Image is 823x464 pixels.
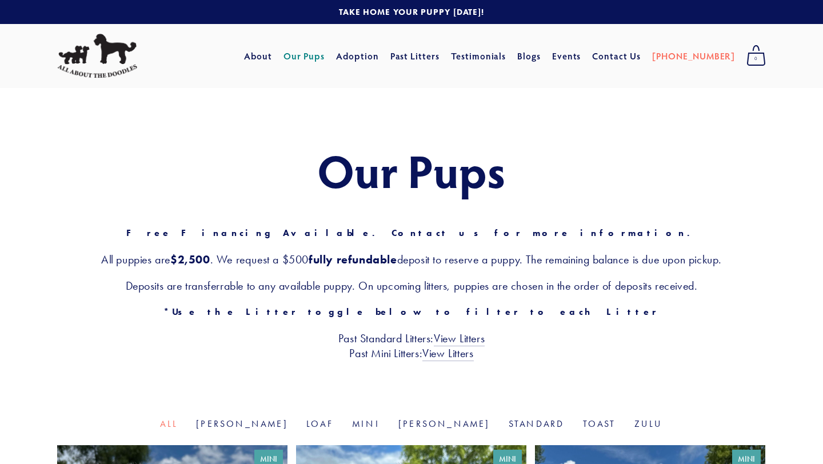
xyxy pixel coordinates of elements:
[309,253,397,266] strong: fully refundable
[398,418,490,429] a: [PERSON_NAME]
[451,46,506,66] a: Testimonials
[390,50,440,62] a: Past Litters
[57,331,766,361] h3: Past Standard Litters: Past Mini Litters:
[160,418,178,429] a: All
[552,46,581,66] a: Events
[352,418,380,429] a: Mini
[434,331,485,346] a: View Litters
[283,46,325,66] a: Our Pups
[306,418,334,429] a: Loaf
[634,418,663,429] a: Zulu
[244,46,272,66] a: About
[57,34,137,78] img: All About The Doodles
[422,346,473,361] a: View Litters
[57,278,766,293] h3: Deposits are transferrable to any available puppy. On upcoming litters, puppies are chosen in the...
[583,418,616,429] a: Toast
[741,42,772,70] a: 0 items in cart
[517,46,541,66] a: Blogs
[126,227,697,238] strong: Free Financing Available. Contact us for more information.
[652,46,735,66] a: [PHONE_NUMBER]
[170,253,210,266] strong: $2,500
[196,418,288,429] a: [PERSON_NAME]
[163,306,659,317] strong: *Use the Litter toggle below to filter to each Litter
[592,46,641,66] a: Contact Us
[57,145,766,195] h1: Our Pups
[746,51,766,66] span: 0
[336,46,379,66] a: Adoption
[509,418,565,429] a: Standard
[57,252,766,267] h3: All puppies are . We request a $500 deposit to reserve a puppy. The remaining balance is due upon...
